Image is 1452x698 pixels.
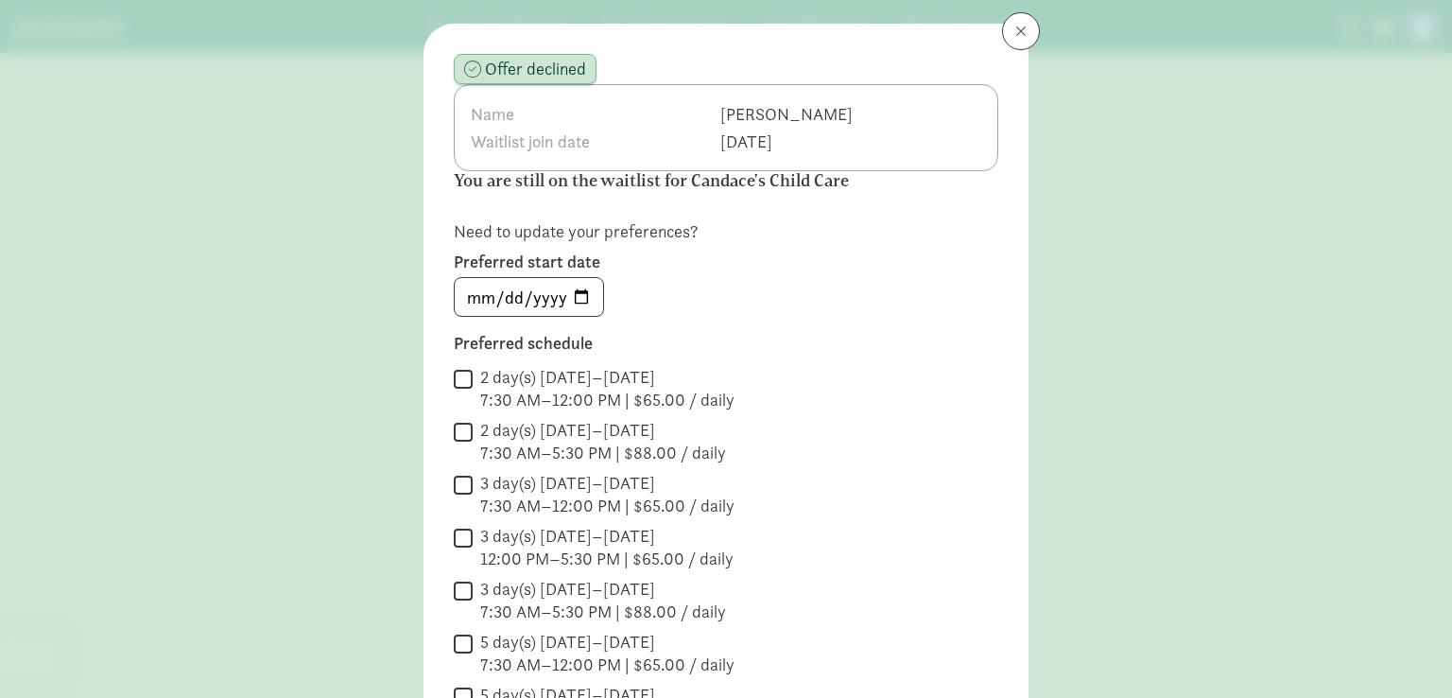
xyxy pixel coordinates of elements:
[454,251,998,273] label: Preferred start date
[454,171,974,190] h6: You are still on the waitlist for Candace's Child Care
[485,61,586,78] span: Offer declined
[470,128,719,155] th: Waitlist join date
[454,332,998,355] label: Preferred schedule
[480,366,735,389] div: 2 day(s) [DATE]–[DATE]
[480,654,735,676] div: 7:30 AM–12:00 PM | $65.00 / daily
[480,525,734,548] div: 3 day(s) [DATE]–[DATE]
[719,128,854,155] td: [DATE]
[480,389,735,411] div: 7:30 AM–12:00 PM | $65.00 / daily
[480,419,726,442] div: 2 day(s) [DATE]–[DATE]
[480,578,726,601] div: 3 day(s) [DATE]–[DATE]
[480,442,726,464] div: 7:30 AM–5:30 PM | $88.00 / daily
[480,631,735,654] div: 5 day(s) [DATE]–[DATE]
[480,548,734,570] div: 12:00 PM–5:30 PM | $65.00 / daily
[480,601,726,623] div: 7:30 AM–5:30 PM | $88.00 / daily
[454,220,998,243] p: Need to update your preferences?
[480,472,735,495] div: 3 day(s) [DATE]–[DATE]
[470,100,719,128] th: Name
[480,495,735,517] div: 7:30 AM–12:00 PM | $65.00 / daily
[719,100,854,128] td: [PERSON_NAME]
